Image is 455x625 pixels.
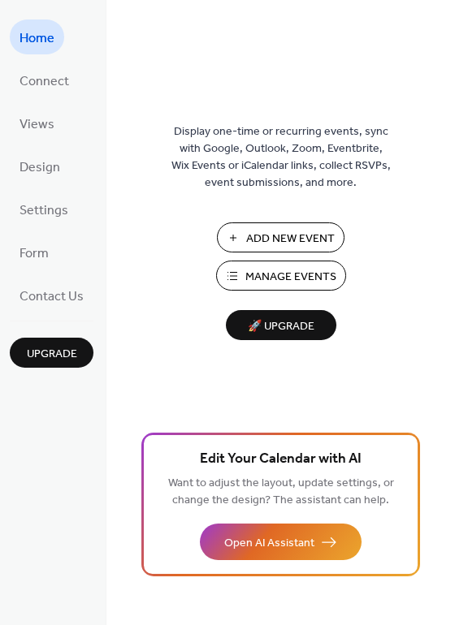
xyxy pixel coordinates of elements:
[10,19,64,54] a: Home
[19,26,54,51] span: Home
[226,310,336,340] button: 🚀 Upgrade
[200,448,362,471] span: Edit Your Calendar with AI
[246,231,335,248] span: Add New Event
[10,106,64,140] a: Views
[19,69,69,94] span: Connect
[10,235,58,269] a: Form
[10,62,79,97] a: Connect
[19,155,60,180] span: Design
[236,316,327,338] span: 🚀 Upgrade
[168,472,394,511] span: Want to adjust the layout, update settings, or change the design? The assistant can help.
[171,123,391,192] span: Display one-time or recurring events, sync with Google, Outlook, Zoom, Eventbrite, Wix Events or ...
[217,222,344,252] button: Add New Event
[10,192,78,226] a: Settings
[10,278,93,312] a: Contact Us
[216,261,346,291] button: Manage Events
[245,269,336,286] span: Manage Events
[224,535,314,552] span: Open AI Assistant
[27,346,77,363] span: Upgrade
[19,198,68,223] span: Settings
[19,241,49,266] span: Form
[10,149,70,183] a: Design
[10,338,93,368] button: Upgrade
[19,284,84,309] span: Contact Us
[19,112,54,137] span: Views
[200,524,362,560] button: Open AI Assistant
